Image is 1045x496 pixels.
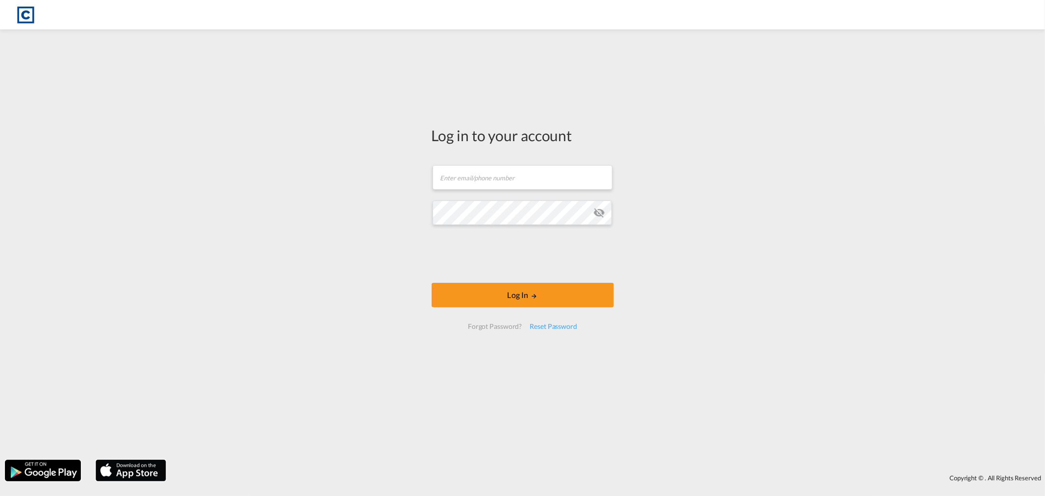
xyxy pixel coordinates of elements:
[4,459,82,482] img: google.png
[432,283,614,307] button: LOGIN
[526,318,581,335] div: Reset Password
[433,165,612,190] input: Enter email/phone number
[448,235,597,273] iframe: reCAPTCHA
[464,318,526,335] div: Forgot Password?
[15,4,37,26] img: 1fdb9190129311efbfaf67cbb4249bed.jpeg
[95,459,167,482] img: apple.png
[593,207,605,219] md-icon: icon-eye-off
[432,125,614,146] div: Log in to your account
[171,470,1045,486] div: Copyright © . All Rights Reserved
